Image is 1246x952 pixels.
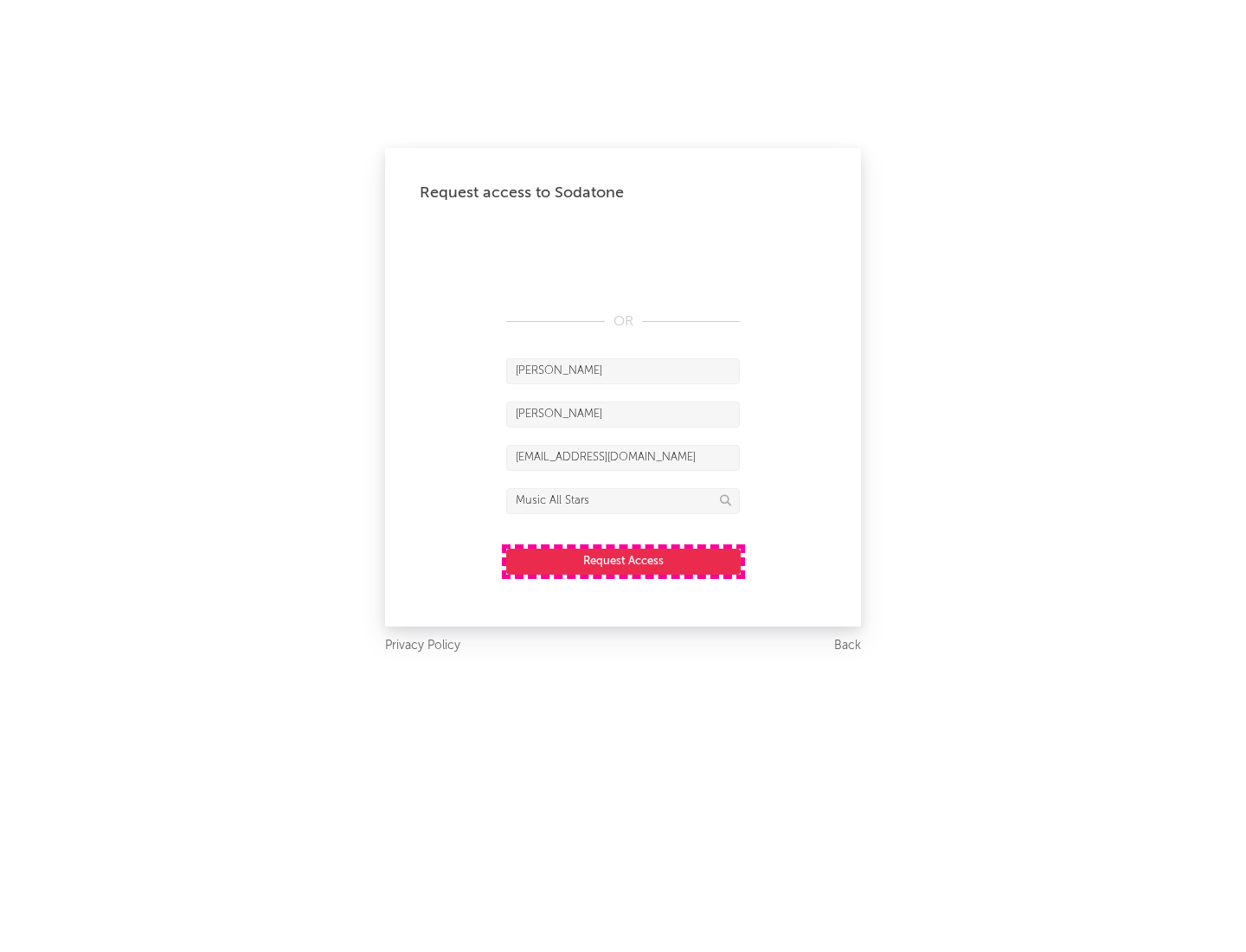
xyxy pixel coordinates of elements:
a: Privacy Policy [385,635,460,657]
div: Request access to Sodatone [420,183,826,203]
input: Email [506,445,740,471]
div: OR [506,312,740,332]
button: Request Access [506,549,741,575]
input: Division [506,488,740,514]
input: Last Name [506,402,740,428]
input: First Name [506,358,740,384]
a: Back [834,635,861,657]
